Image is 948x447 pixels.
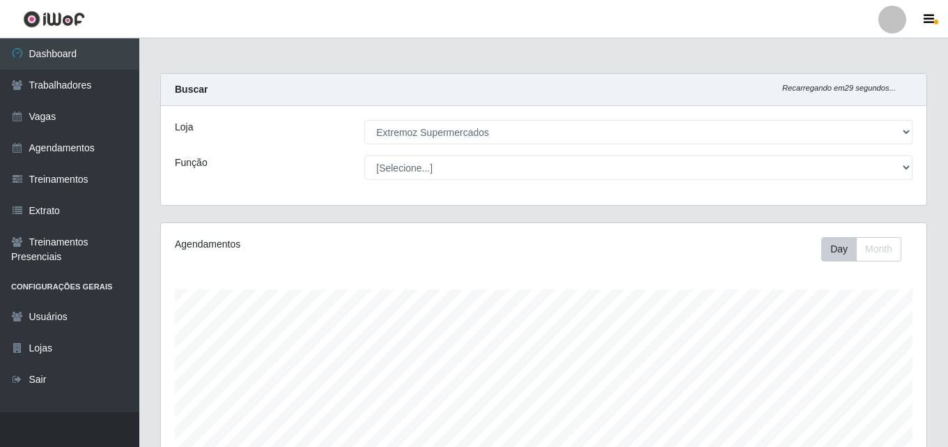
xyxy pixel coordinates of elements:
[821,237,912,262] div: Toolbar with button groups
[856,237,901,262] button: Month
[821,237,901,262] div: First group
[175,84,208,95] strong: Buscar
[175,120,193,135] label: Loja
[175,237,470,252] div: Agendamentos
[782,84,896,92] i: Recarregando em 29 segundos...
[23,10,85,28] img: CoreUI Logo
[821,237,857,262] button: Day
[175,156,208,170] label: Função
